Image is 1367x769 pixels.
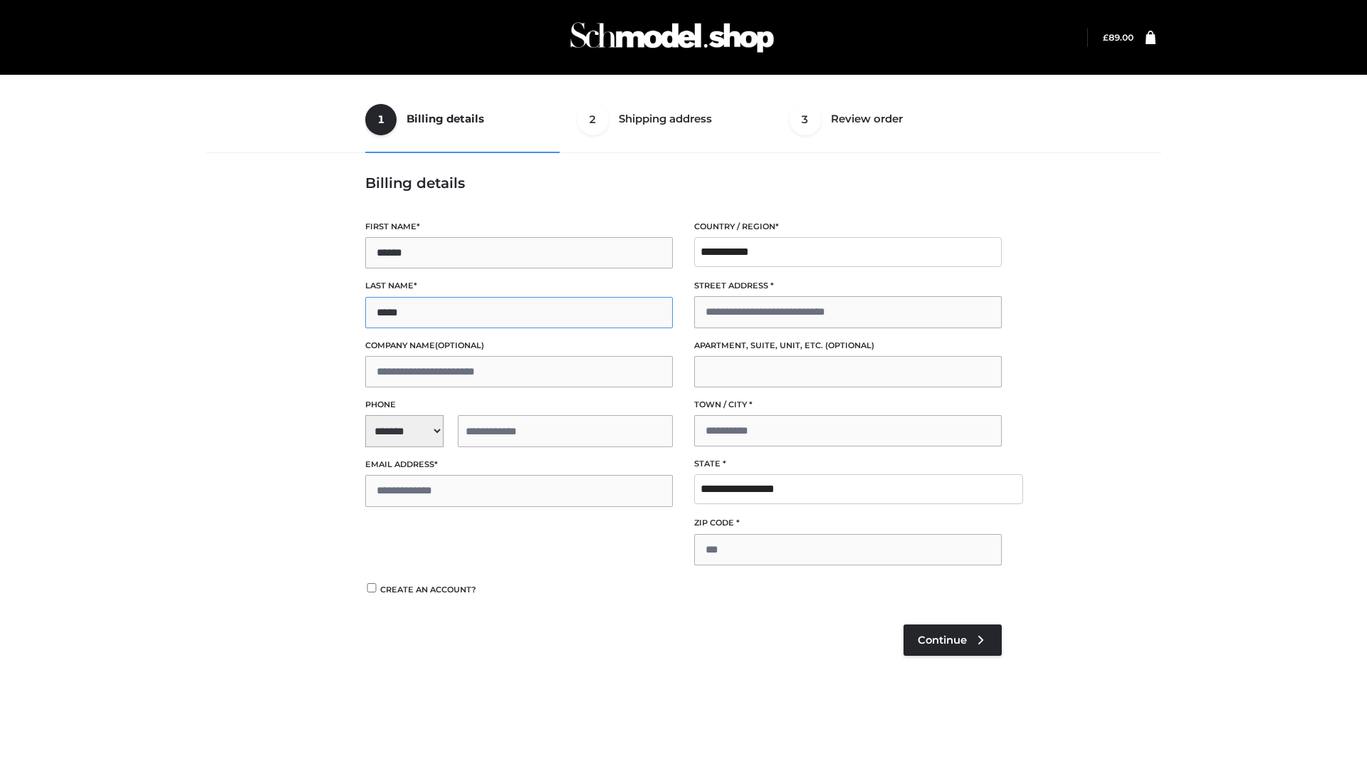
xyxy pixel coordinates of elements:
label: Apartment, suite, unit, etc. [694,339,1002,352]
label: Email address [365,458,673,471]
label: Company name [365,339,673,352]
label: State [694,457,1002,471]
span: Continue [918,634,967,647]
bdi: 89.00 [1103,32,1133,43]
label: ZIP Code [694,516,1002,530]
h3: Billing details [365,174,1002,192]
label: Last name [365,279,673,293]
input: Create an account? [365,583,378,592]
img: Schmodel Admin 964 [565,9,779,66]
label: First name [365,220,673,234]
span: (optional) [435,340,484,350]
a: £89.00 [1103,32,1133,43]
span: £ [1103,32,1109,43]
label: Town / City [694,398,1002,412]
a: Continue [904,624,1002,656]
label: Street address [694,279,1002,293]
span: (optional) [825,340,874,350]
label: Phone [365,398,673,412]
label: Country / Region [694,220,1002,234]
span: Create an account? [380,585,476,595]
